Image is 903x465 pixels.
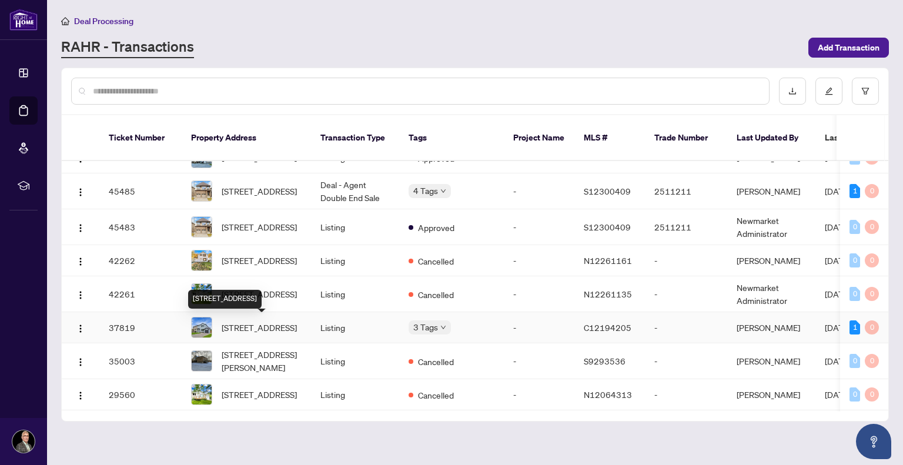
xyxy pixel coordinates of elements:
[645,343,727,379] td: -
[222,321,297,334] span: [STREET_ADDRESS]
[99,209,182,245] td: 45483
[865,253,879,267] div: 0
[865,220,879,234] div: 0
[825,356,851,366] span: [DATE]
[311,115,399,161] th: Transaction Type
[504,276,574,312] td: -
[74,16,133,26] span: Deal Processing
[99,343,182,379] td: 35003
[825,222,851,232] span: [DATE]
[850,287,860,301] div: 0
[418,288,454,301] span: Cancelled
[815,78,842,105] button: edit
[865,287,879,301] div: 0
[865,320,879,334] div: 0
[71,218,90,236] button: Logo
[61,17,69,25] span: home
[645,209,727,245] td: 2511211
[182,115,311,161] th: Property Address
[76,324,85,333] img: Logo
[71,318,90,337] button: Logo
[584,322,631,333] span: C12194205
[584,222,631,232] span: S12300409
[504,379,574,410] td: -
[584,356,626,366] span: S9293536
[779,78,806,105] button: download
[850,220,860,234] div: 0
[222,254,297,267] span: [STREET_ADDRESS]
[311,379,399,410] td: Listing
[808,38,889,58] button: Add Transaction
[71,251,90,270] button: Logo
[584,186,631,196] span: S12300409
[192,384,212,404] img: thumbnail-img
[440,188,446,194] span: down
[99,115,182,161] th: Ticket Number
[584,255,632,266] span: N12261161
[861,87,869,95] span: filter
[413,184,438,198] span: 4 Tags
[825,322,851,333] span: [DATE]
[818,38,879,57] span: Add Transaction
[418,221,454,234] span: Approved
[440,325,446,330] span: down
[856,424,891,459] button: Open asap
[12,430,35,453] img: Profile Icon
[865,354,879,368] div: 0
[188,290,262,309] div: [STREET_ADDRESS]
[222,185,297,198] span: [STREET_ADDRESS]
[76,257,85,266] img: Logo
[504,209,574,245] td: -
[192,181,212,201] img: thumbnail-img
[788,87,797,95] span: download
[99,173,182,209] td: 45485
[418,389,454,402] span: Cancelled
[311,209,399,245] td: Listing
[825,289,851,299] span: [DATE]
[850,184,860,198] div: 1
[645,245,727,276] td: -
[192,351,212,371] img: thumbnail-img
[850,253,860,267] div: 0
[311,276,399,312] td: Listing
[99,379,182,410] td: 29560
[574,115,645,161] th: MLS #
[727,245,815,276] td: [PERSON_NAME]
[222,287,297,300] span: [STREET_ADDRESS]
[311,173,399,209] td: Deal - Agent Double End Sale
[850,320,860,334] div: 1
[865,184,879,198] div: 0
[645,276,727,312] td: -
[418,255,454,267] span: Cancelled
[727,379,815,410] td: [PERSON_NAME]
[76,290,85,300] img: Logo
[222,348,302,374] span: [STREET_ADDRESS][PERSON_NAME]
[311,343,399,379] td: Listing
[727,115,815,161] th: Last Updated By
[645,379,727,410] td: -
[192,250,212,270] img: thumbnail-img
[311,245,399,276] td: Listing
[727,276,815,312] td: Newmarket Administrator
[192,284,212,304] img: thumbnail-img
[399,115,504,161] th: Tags
[727,173,815,209] td: [PERSON_NAME]
[76,188,85,197] img: Logo
[418,355,454,368] span: Cancelled
[192,317,212,337] img: thumbnail-img
[192,217,212,237] img: thumbnail-img
[99,312,182,343] td: 37819
[825,186,851,196] span: [DATE]
[504,343,574,379] td: -
[99,245,182,276] td: 42262
[99,276,182,312] td: 42261
[584,289,632,299] span: N12261135
[76,391,85,400] img: Logo
[413,320,438,334] span: 3 Tags
[504,245,574,276] td: -
[850,354,860,368] div: 0
[852,78,879,105] button: filter
[727,312,815,343] td: [PERSON_NAME]
[825,389,851,400] span: [DATE]
[645,312,727,343] td: -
